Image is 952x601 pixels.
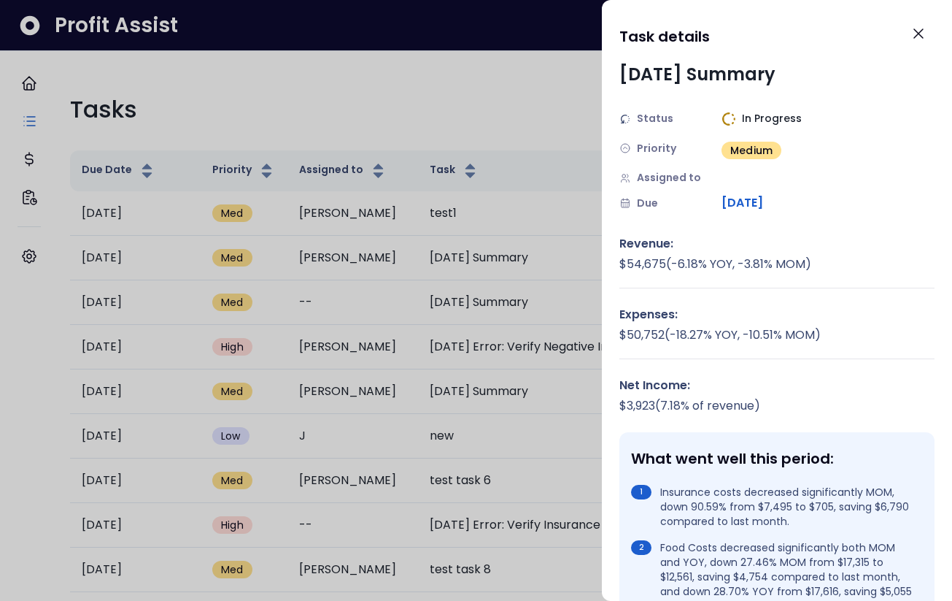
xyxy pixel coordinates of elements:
img: In Progress [721,112,736,126]
h1: Task details [619,23,710,50]
span: Assigned to [637,170,701,185]
div: $ 3,923 ( 7.18 % of revenue) [619,397,934,415]
li: Insurance costs decreased significantly MOM, down 90.59% from $7,495 to $705, saving $6,790 compa... [631,485,917,529]
span: [DATE] [721,194,763,212]
span: Due [637,196,658,211]
div: $ 54,675 ( -6.18 % YOY, -3.81 % MOM) [619,256,934,273]
span: Status [637,111,673,126]
span: In Progress [742,111,802,126]
img: Status [619,113,631,125]
div: Expenses: [619,306,934,324]
div: Revenue: [619,235,934,253]
span: Medium [730,143,773,158]
div: Net Income: [619,377,934,394]
button: Close [902,18,934,50]
div: What went well this period: [631,450,917,467]
span: Priority [637,141,676,156]
div: $ 50,752 ( -18.27 % YOY, -10.51 % MOM) [619,326,934,344]
div: [DATE] Summary [619,61,775,88]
